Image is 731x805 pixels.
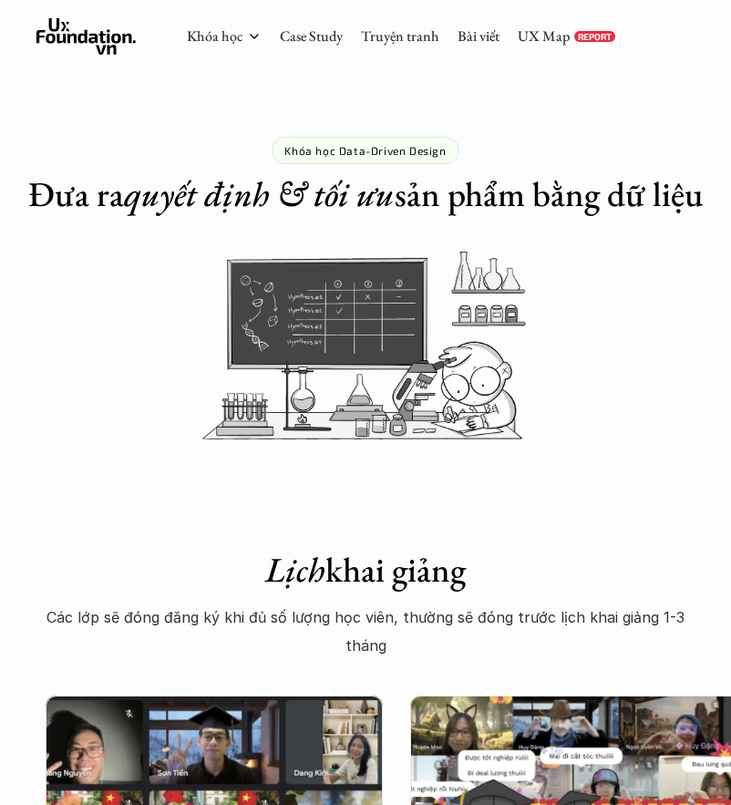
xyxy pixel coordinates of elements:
em: Lịch [265,547,325,592]
a: REPORT [574,31,615,42]
a: Khóa học [187,26,243,46]
a: Bài viết [458,26,499,46]
p: REPORT [578,31,612,42]
p: Các lớp sẽ đóng đăng ký khi đủ số lượng học viên, thường sẽ đóng trước lịch khai giảng 1-3 tháng [28,604,703,659]
h1: khai giảng [28,549,703,591]
a: Case Study [280,26,343,46]
a: Truyện tranh [361,26,439,46]
p: Khóa học Data-Driven Design [284,144,446,157]
em: quyết định & tối ưu [124,171,395,216]
a: UX Map [518,26,570,46]
h1: Đưa ra sản phẩm bằng dữ liệu [28,173,703,215]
